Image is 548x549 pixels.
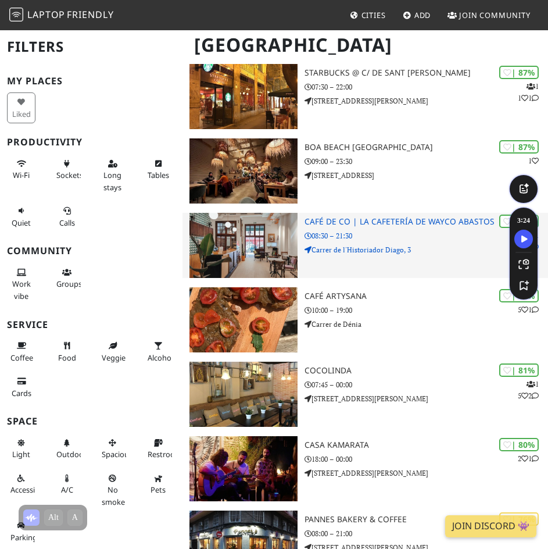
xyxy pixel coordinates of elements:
[182,213,548,278] a: Café de CO | La cafetería de Wayco Abastos | 85% 11 Café de CO | La cafetería de Wayco Abastos 08...
[98,336,127,367] button: Veggie
[189,64,298,129] img: Starbucks @ C/ de Sant Vicent Màrtir
[189,287,298,352] img: Café ArtySana
[7,76,175,87] h3: My Places
[144,469,173,500] button: Pets
[499,363,539,377] div: | 81%
[56,449,87,459] span: Outdoor area
[7,201,35,232] button: Quiet
[98,469,127,511] button: No smoke
[398,5,436,26] a: Add
[182,362,548,427] a: Cocolinda | 81% 152 Cocolinda 07:45 – 00:00 [STREET_ADDRESS][PERSON_NAME]
[58,352,76,363] span: Food
[305,230,548,241] p: 08:30 – 21:30
[27,8,65,21] span: Laptop
[182,138,548,204] a: Boa Beach València | 87% 1 Boa Beach [GEOGRAPHIC_DATA] 09:00 – 23:30 [STREET_ADDRESS]
[305,440,548,450] h3: Casa Kamarata
[499,289,539,302] div: | 84%
[13,170,30,180] span: Stable Wi-Fi
[499,438,539,451] div: | 80%
[98,433,127,464] button: Spacious
[53,263,81,294] button: Groups
[67,8,113,21] span: Friendly
[189,362,298,427] img: Cocolinda
[305,454,548,465] p: 18:00 – 00:00
[9,8,23,22] img: LaptopFriendly
[56,279,82,289] span: Group tables
[7,319,175,330] h3: Service
[148,170,169,180] span: Work-friendly tables
[144,433,173,464] button: Restroom
[12,279,31,301] span: People working
[305,393,548,404] p: [STREET_ADDRESS][PERSON_NAME]
[56,170,83,180] span: Power sockets
[499,140,539,154] div: | 87%
[7,336,35,367] button: Coffee
[7,516,35,547] button: Parking
[144,336,173,367] button: Alcohol
[7,263,35,305] button: Work vibe
[7,137,175,148] h3: Productivity
[443,5,535,26] a: Join Community
[189,213,298,278] img: Café de CO | La cafetería de Wayco Abastos
[9,5,114,26] a: LaptopFriendly LaptopFriendly
[7,433,35,464] button: Light
[305,81,548,92] p: 07:30 – 22:00
[7,29,175,65] h2: Filters
[7,154,35,185] button: Wi-Fi
[189,436,298,501] img: Casa Kamarata
[499,215,539,228] div: | 85%
[53,469,81,500] button: A/C
[182,64,548,129] a: Starbucks @ C/ de Sant Vicent Màrtir | 87% 111 Starbucks @ C/ de Sant [PERSON_NAME] 07:30 – 22:00...
[305,468,548,479] p: [STREET_ADDRESS][PERSON_NAME]
[305,305,548,316] p: 10:00 – 19:00
[305,142,548,152] h3: Boa Beach [GEOGRAPHIC_DATA]
[518,304,539,315] p: 5 1
[7,416,175,427] h3: Space
[459,10,531,20] span: Join Community
[185,29,541,61] h1: [GEOGRAPHIC_DATA]
[53,201,81,232] button: Calls
[10,484,45,495] span: Accessible
[102,352,126,363] span: Veggie
[148,449,182,459] span: Restroom
[305,244,548,255] p: Carrer de l'Historiador Diago, 3
[182,436,548,501] a: Casa Kamarata | 80% 21 Casa Kamarata 18:00 – 00:00 [STREET_ADDRESS][PERSON_NAME]
[305,95,548,106] p: [STREET_ADDRESS][PERSON_NAME]
[53,154,81,185] button: Sockets
[7,372,35,402] button: Cards
[305,379,548,390] p: 07:45 – 00:00
[499,512,539,526] div: | 76%
[345,5,391,26] a: Cities
[189,138,298,204] img: Boa Beach València
[53,433,81,464] button: Outdoor
[12,449,30,459] span: Natural light
[12,218,31,228] span: Quiet
[103,170,121,192] span: Long stays
[59,218,75,228] span: Video/audio calls
[305,156,548,167] p: 09:00 – 23:30
[518,453,539,464] p: 2 1
[7,245,175,256] h3: Community
[414,10,431,20] span: Add
[61,484,73,495] span: Air conditioned
[305,528,548,539] p: 08:00 – 21:00
[518,81,539,103] p: 1 1 1
[305,170,548,181] p: [STREET_ADDRESS]
[305,291,548,301] h3: Café ArtySana
[361,10,386,20] span: Cities
[305,515,548,525] h3: Pannes Bakery & Coffee
[305,319,548,330] p: Carrer de Dénia
[182,287,548,352] a: Café ArtySana | 84% 51 Café ArtySana 10:00 – 19:00 Carrer de Dénia
[10,352,33,363] span: Coffee
[528,155,539,166] p: 1
[102,484,125,507] span: Smoke free
[7,469,35,500] button: Accessible
[151,484,166,495] span: Pet friendly
[12,388,31,398] span: Credit cards
[10,532,37,543] span: Parking
[305,366,548,376] h3: Cocolinda
[445,515,536,537] a: Join Discord 👾
[305,217,548,227] h3: Café de CO | La cafetería de Wayco Abastos
[144,154,173,185] button: Tables
[148,352,173,363] span: Alcohol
